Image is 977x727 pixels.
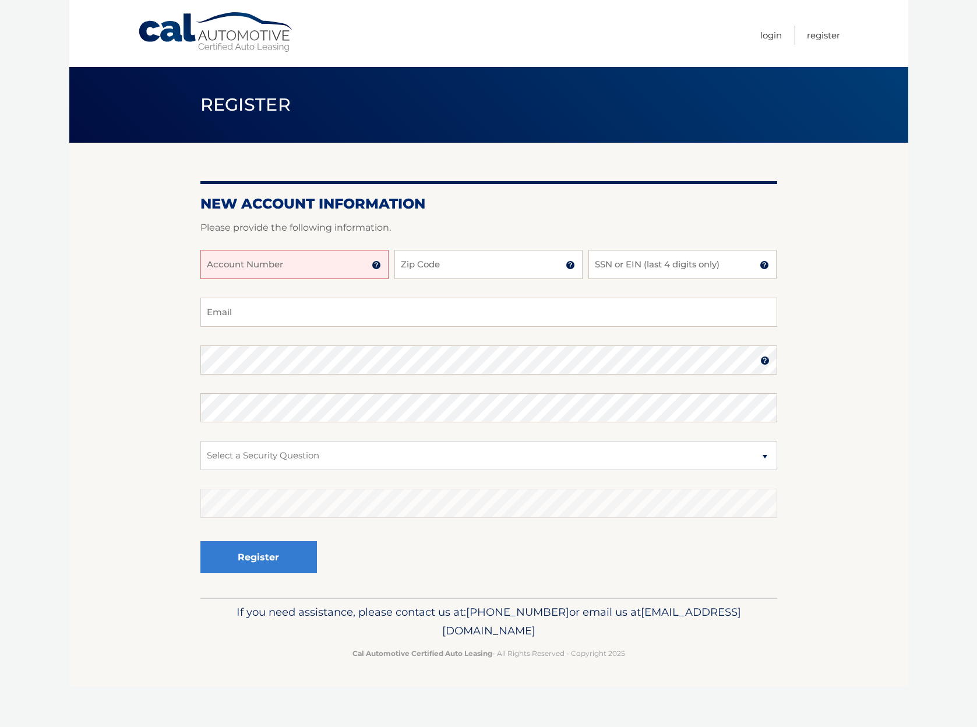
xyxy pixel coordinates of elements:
[200,94,291,115] span: Register
[352,649,492,658] strong: Cal Automotive Certified Auto Leasing
[208,647,770,659] p: - All Rights Reserved - Copyright 2025
[372,260,381,270] img: tooltip.svg
[442,605,741,637] span: [EMAIL_ADDRESS][DOMAIN_NAME]
[760,356,770,365] img: tooltip.svg
[200,250,389,279] input: Account Number
[760,26,782,45] a: Login
[208,603,770,640] p: If you need assistance, please contact us at: or email us at
[807,26,840,45] a: Register
[394,250,583,279] input: Zip Code
[200,195,777,213] h2: New Account Information
[588,250,777,279] input: SSN or EIN (last 4 digits only)
[137,12,295,53] a: Cal Automotive
[466,605,569,619] span: [PHONE_NUMBER]
[200,220,777,236] p: Please provide the following information.
[566,260,575,270] img: tooltip.svg
[200,541,317,573] button: Register
[200,298,777,327] input: Email
[760,260,769,270] img: tooltip.svg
